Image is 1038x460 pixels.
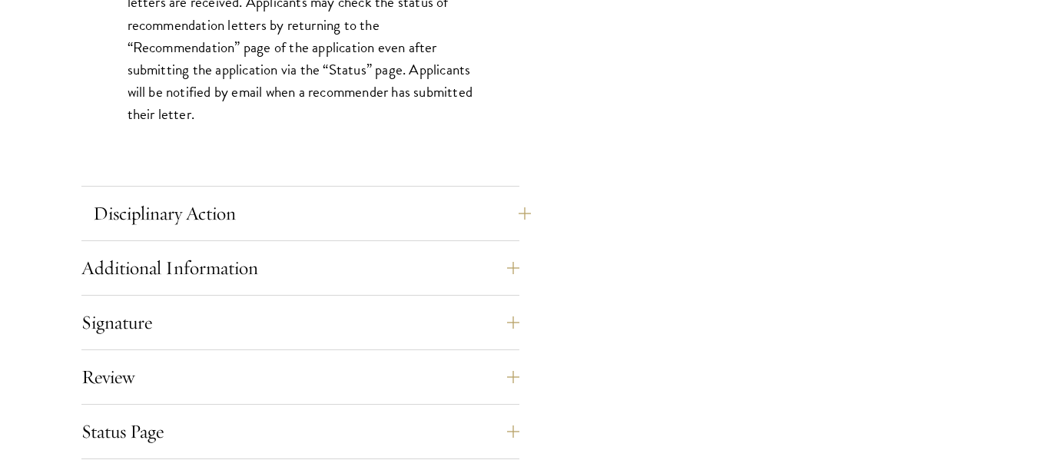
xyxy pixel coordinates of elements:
[81,413,519,450] button: Status Page
[81,359,519,395] button: Review
[81,304,519,341] button: Signature
[93,195,531,232] button: Disciplinary Action
[81,250,519,286] button: Additional Information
